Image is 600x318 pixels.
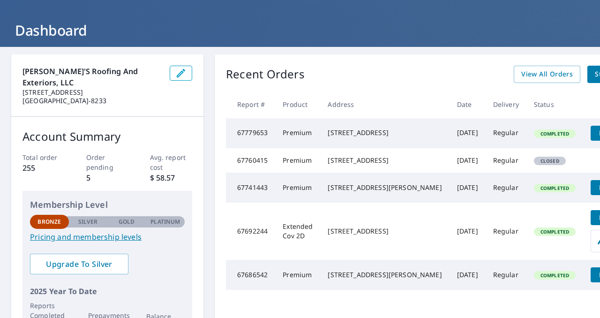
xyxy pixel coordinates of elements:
[535,158,565,164] span: Closed
[526,91,583,118] th: Status
[226,148,275,173] td: 67760415
[486,148,526,173] td: Regular
[450,148,486,173] td: [DATE]
[30,198,185,211] p: Membership Level
[22,162,65,174] p: 255
[150,152,193,172] p: Avg. report cost
[30,286,185,297] p: 2025 Year To Date
[275,148,320,173] td: Premium
[30,231,185,242] a: Pricing and membership levels
[450,91,486,118] th: Date
[22,97,162,105] p: [GEOGRAPHIC_DATA]-8233
[450,173,486,203] td: [DATE]
[328,128,442,137] div: [STREET_ADDRESS]
[486,118,526,148] td: Regular
[150,218,180,226] p: Platinum
[150,172,193,183] p: $ 58.57
[11,21,589,40] h1: Dashboard
[535,185,575,191] span: Completed
[22,128,192,145] p: Account Summary
[22,152,65,162] p: Total order
[226,173,275,203] td: 67741443
[86,152,129,172] p: Order pending
[226,203,275,260] td: 67692244
[119,218,135,226] p: Gold
[328,156,442,165] div: [STREET_ADDRESS]
[226,260,275,290] td: 67686542
[37,218,61,226] p: Bronze
[78,218,98,226] p: Silver
[275,260,320,290] td: Premium
[450,118,486,148] td: [DATE]
[486,173,526,203] td: Regular
[30,254,128,274] a: Upgrade To Silver
[275,203,320,260] td: Extended Cov 2D
[226,91,275,118] th: Report #
[535,130,575,137] span: Completed
[226,118,275,148] td: 67779653
[226,66,305,83] p: Recent Orders
[328,183,442,192] div: [STREET_ADDRESS][PERSON_NAME]
[450,260,486,290] td: [DATE]
[535,228,575,235] span: Completed
[486,203,526,260] td: Regular
[450,203,486,260] td: [DATE]
[22,88,162,97] p: [STREET_ADDRESS]
[521,68,573,80] span: View All Orders
[328,227,442,236] div: [STREET_ADDRESS]
[535,272,575,279] span: Completed
[486,91,526,118] th: Delivery
[22,66,162,88] p: [PERSON_NAME]'s Roofing And Exteriors, LLC
[37,259,121,269] span: Upgrade To Silver
[514,66,580,83] a: View All Orders
[275,173,320,203] td: Premium
[328,270,442,280] div: [STREET_ADDRESS][PERSON_NAME]
[486,260,526,290] td: Regular
[275,118,320,148] td: Premium
[86,172,129,183] p: 5
[320,91,449,118] th: Address
[275,91,320,118] th: Product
